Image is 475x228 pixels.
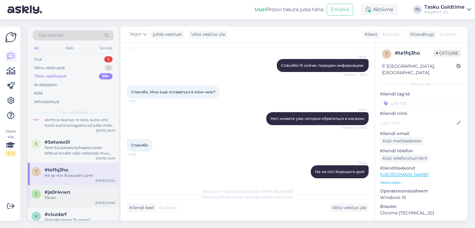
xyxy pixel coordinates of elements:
[35,141,37,146] span: 5
[45,145,115,156] div: Tere! Kaupluses kohapeal saate tellitud toodet välja vahetada muu toote vastu ja vajadusel maksta...
[361,4,398,15] div: Aktiivne
[327,4,353,15] button: Emailid
[380,130,463,137] p: Kliendi email
[45,167,68,173] span: #te1fq3ho
[38,32,63,39] span: Otsi kliente
[64,44,75,52] div: Web
[362,31,378,38] div: Klient
[380,137,424,145] div: Küsi meiliaadressi
[343,72,367,77] span: Nähtud ✓ 10:51
[130,31,142,38] span: Jegor
[34,56,42,62] div: Uus
[34,65,65,71] div: Minu vestlused
[45,212,67,217] span: #vlxzdarf
[45,195,115,201] div: Tänan
[5,129,16,156] div: Vaata siia
[380,110,463,117] p: Kliendi nimi
[330,204,369,212] div: Võta vestlus üle
[380,165,463,171] p: Klienditeekond
[202,189,293,194] span: Vestlus on määratud kasutajale [PERSON_NAME]
[424,5,471,15] a: Tasku GoldtimeMegafort OÜ
[95,201,115,205] div: [DATE] 10:00
[380,172,429,177] a: [URL][DOMAIN_NAME]
[380,203,463,210] p: Brauser
[344,107,367,112] span: Jegor
[383,31,400,38] span: Russian
[45,217,115,223] div: Tere! Mis linnas Te asute?
[380,210,463,216] p: Chrome [TECHNICAL_ID]
[34,90,43,96] div: Kõik
[343,125,367,130] span: Nähtud ✓ 10:52
[413,5,422,14] div: TG
[33,44,40,52] div: All
[105,65,113,71] div: 1
[395,49,434,57] div: # te1fq3ho
[104,56,113,62] div: 5
[34,73,66,79] div: Tiimi vestlused
[382,63,456,76] div: [GEOGRAPHIC_DATA], [GEOGRAPHIC_DATA]
[35,192,37,196] span: j
[380,188,463,194] p: Operatsioonisüsteem
[131,90,216,94] span: Спасибо. Мне ещё оставаться в этом чате?
[129,99,152,103] span: 10:51
[35,214,37,218] span: v
[408,31,434,38] div: Klienditugi
[60,110,87,115] span: Tiimi vestlused
[127,205,154,211] div: Kliendi keel
[96,178,115,183] div: [DATE] 10:54
[45,173,115,178] div: Не за что! Хорошего дня!
[439,31,456,38] span: Russian
[434,50,461,57] span: Offline
[96,156,115,161] div: [DATE] 12:09
[99,73,113,79] div: 99+
[96,128,115,133] div: [DATE] 16:49
[5,151,16,156] div: 2 / 3
[255,6,266,12] b: Uus!
[255,6,324,13] div: Proovi tasuta juba täna:
[344,54,367,59] span: Jegor
[159,205,176,211] span: Russian
[380,154,430,163] div: Küsi telefoninumbrit
[260,195,294,199] i: „Võtke vestlus üle”
[380,99,463,108] input: Lisa tag
[380,91,463,97] p: Kliendi tag'id
[271,116,364,121] span: Нет, можете уже сегодня обратиться в магазин
[380,194,463,201] p: Windows 10
[380,82,463,87] div: Kliendi info
[45,189,70,195] span: #ja0r4vwn
[150,31,182,38] div: juhib vestlust
[99,44,114,52] div: Socials
[45,117,115,128] div: Vormi ei saanud Te täita, kuna ühe toote summa tagastus oli juba meie poolt tehtud, seega süsteem...
[380,120,456,126] input: Lisa nimi
[189,30,228,39] div: Võta vestlus üle
[35,169,37,174] span: t
[380,148,463,154] p: Kliendi telefon
[34,82,57,88] div: AI Assistent
[344,179,367,183] span: 10:54
[380,180,463,185] p: Vaata edasi ...
[344,160,367,165] span: Jegor
[386,52,388,56] span: t
[424,5,464,10] div: Tasku Goldtime
[129,152,152,157] span: 10:53
[34,99,59,105] div: Arhiveeritud
[424,10,464,15] div: Megafort OÜ
[131,143,148,147] span: Спасибо
[5,32,17,43] img: Askly Logo
[315,169,364,174] span: Не за что! Хорошего дня!
[45,139,70,145] span: #5etweo0l
[281,63,364,68] span: Спасибо! Я сейчас передам информацию.
[202,195,294,199] span: Vestluse ülevõtmiseks vajutage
